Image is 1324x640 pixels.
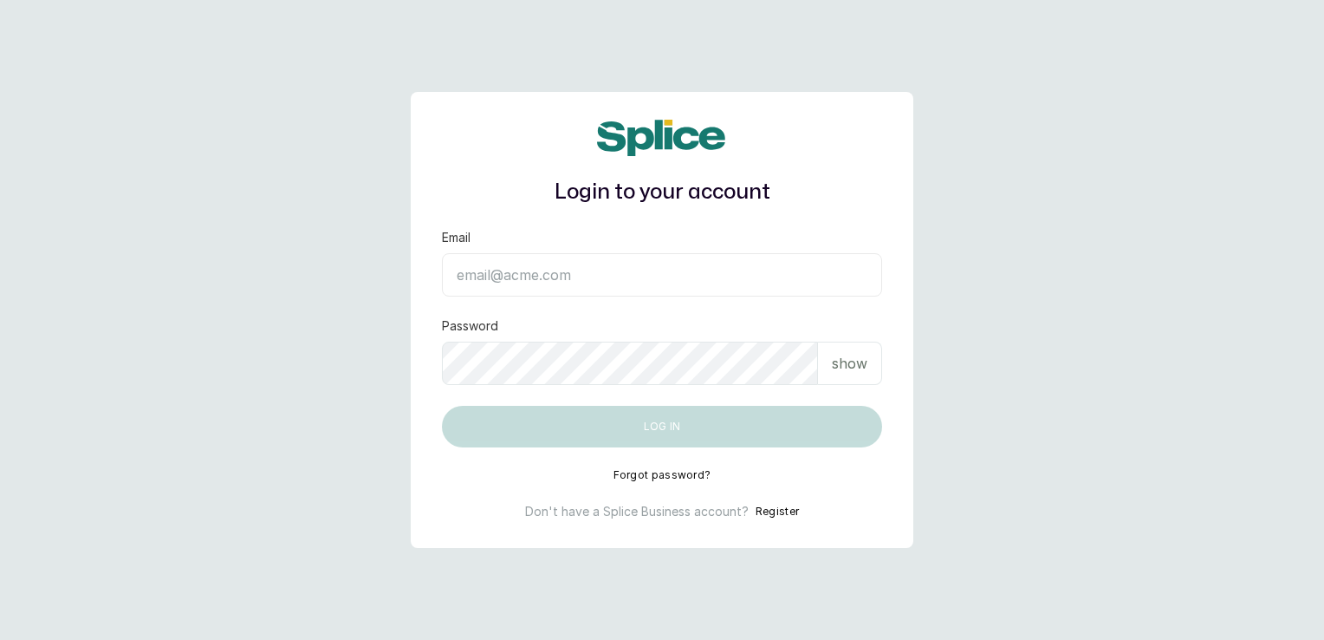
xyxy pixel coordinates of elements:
button: Forgot password? [613,468,711,482]
button: Register [756,503,799,520]
button: Log in [442,406,882,447]
label: Email [442,229,471,246]
p: Don't have a Splice Business account? [525,503,749,520]
h1: Login to your account [442,177,882,208]
label: Password [442,317,498,335]
input: email@acme.com [442,253,882,297]
p: show [832,353,867,374]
